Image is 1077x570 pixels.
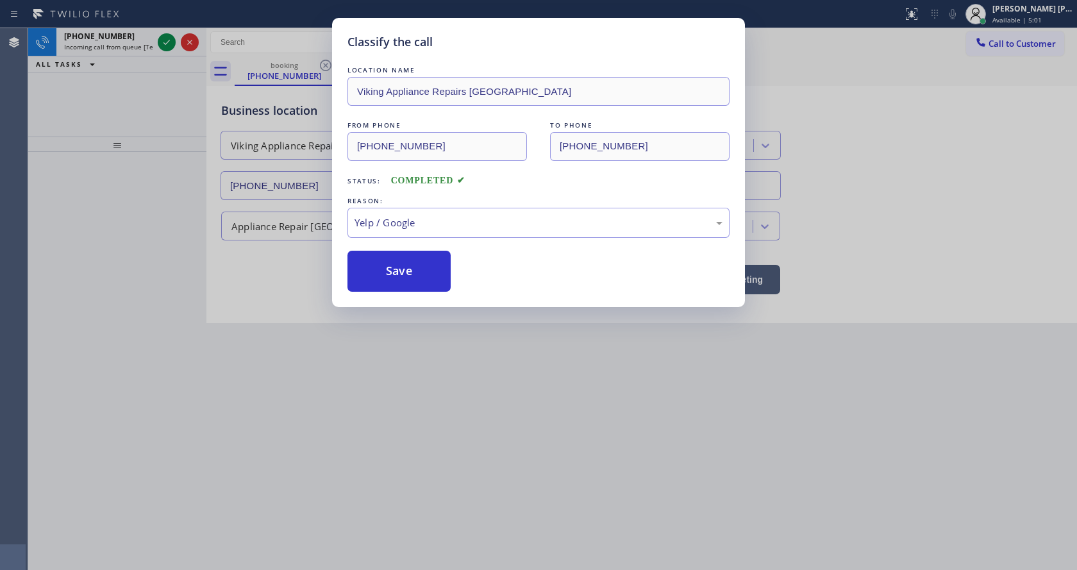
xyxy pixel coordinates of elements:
div: Yelp / Google [355,215,722,230]
div: TO PHONE [550,119,730,132]
input: From phone [347,132,527,161]
div: FROM PHONE [347,119,527,132]
div: REASON: [347,194,730,208]
button: Save [347,251,451,292]
h5: Classify the call [347,33,433,51]
input: To phone [550,132,730,161]
div: LOCATION NAME [347,63,730,77]
span: COMPLETED [391,176,465,185]
span: Status: [347,176,381,185]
